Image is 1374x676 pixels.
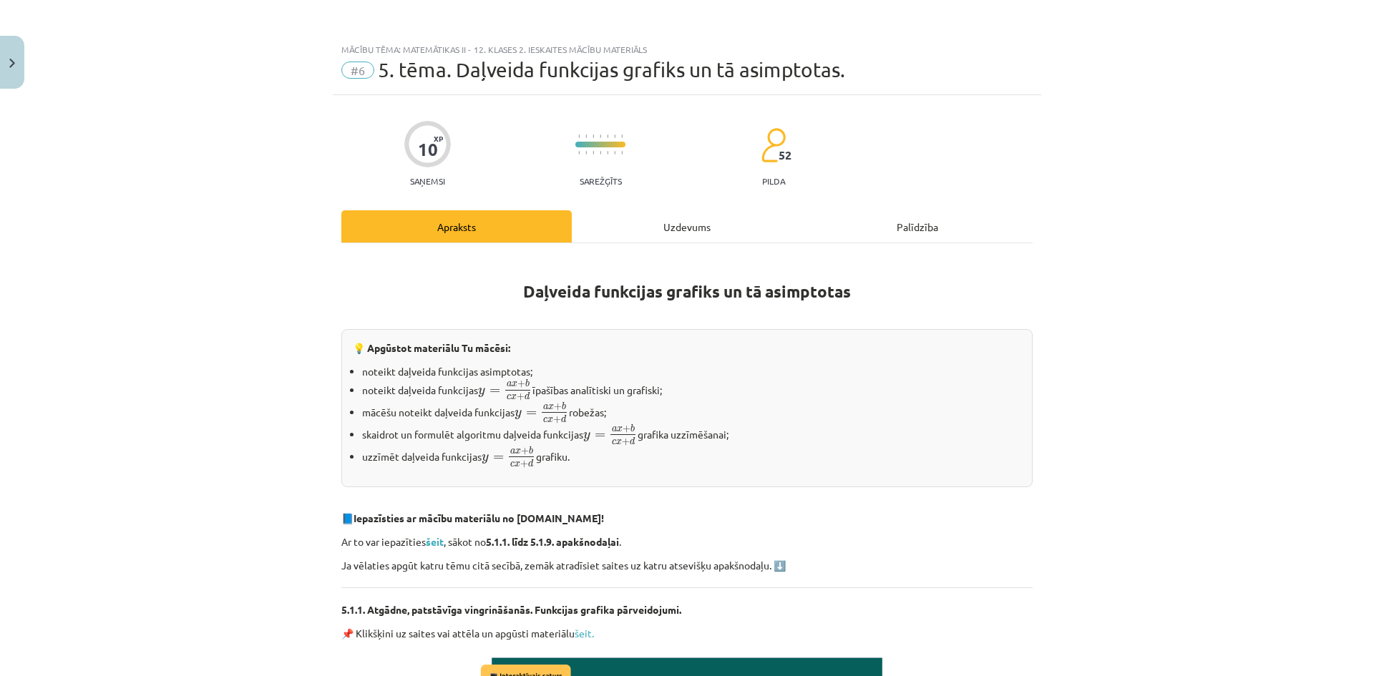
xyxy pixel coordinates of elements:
[600,151,601,155] img: icon-short-line-57e1e144782c952c97e751825c79c345078a6d821885a25fce030b3d8c18986b.svg
[525,380,530,388] span: b
[761,127,786,163] img: students-c634bb4e5e11cddfef0936a35e636f08e4e9abd3cc4e673bd6f9a4125e45ecb1.svg
[341,210,572,243] div: Apraksts
[520,461,528,468] span: +
[585,151,587,155] img: icon-short-line-57e1e144782c952c97e751825c79c345078a6d821885a25fce030b3d8c18986b.svg
[341,44,1033,54] div: Mācību tēma: Matemātikas ii - 12. klases 2. ieskaites mācību materiāls
[341,603,681,616] strong: 5.1.1. Atgādne, patstāvīga vingrināšanās. Funkcijas grafika pārveidojumi.
[548,405,554,410] span: x
[562,402,566,410] span: b
[526,411,537,416] span: =
[404,176,451,186] p: Saņemsi
[507,383,512,388] span: a
[578,134,580,138] img: icon-short-line-57e1e144782c952c97e751825c79c345078a6d821885a25fce030b3d8c18986b.svg
[341,558,1033,573] p: Ja vēlaties apgūt katru tēmu citā secībā, zemāk atradīsiet saites uz katru atsevišķu apakšnodaļu. ⬇️
[341,62,374,79] span: #6
[578,151,580,155] img: icon-short-line-57e1e144782c952c97e751825c79c345078a6d821885a25fce030b3d8c18986b.svg
[512,383,517,388] span: x
[515,410,522,419] span: y
[575,627,594,640] a: šeit.
[426,535,444,548] a: šeit
[561,415,566,423] span: d
[517,381,525,388] span: +
[525,393,530,401] span: d
[478,387,485,396] span: y
[583,432,590,441] span: y
[362,423,1021,446] li: skaidrot un formulēt algoritmu daļveida funkcijas grafika uzzīmēšanai;
[418,139,438,160] div: 10
[779,149,791,162] span: 52
[543,405,548,410] span: a
[528,460,533,468] span: d
[614,151,615,155] img: icon-short-line-57e1e144782c952c97e751825c79c345078a6d821885a25fce030b3d8c18986b.svg
[595,433,605,439] span: =
[510,449,515,454] span: a
[802,210,1033,243] div: Palīdzība
[580,176,622,186] p: Sarežģīts
[621,134,623,138] img: icon-short-line-57e1e144782c952c97e751825c79c345078a6d821885a25fce030b3d8c18986b.svg
[585,134,587,138] img: icon-short-line-57e1e144782c952c97e751825c79c345078a6d821885a25fce030b3d8c18986b.svg
[593,134,594,138] img: icon-short-line-57e1e144782c952c97e751825c79c345078a6d821885a25fce030b3d8c18986b.svg
[547,418,553,423] span: x
[630,424,635,432] span: b
[572,210,802,243] div: Uzdevums
[341,511,1033,526] p: 📘
[521,448,529,455] span: +
[543,418,547,423] span: c
[617,427,623,432] span: x
[554,403,562,410] span: +
[510,462,515,467] span: c
[507,396,511,401] span: c
[353,341,510,354] strong: 💡 Apgūstot materiālu Tu mācēsi:
[614,134,615,138] img: icon-short-line-57e1e144782c952c97e751825c79c345078a6d821885a25fce030b3d8c18986b.svg
[362,401,1021,423] li: mācēšu noteikt daļveida funkcijas robežas;
[9,59,15,68] img: icon-close-lesson-0947bae3869378f0d4975bcd49f059093ad1ed9edebbc8119c70593378902aed.svg
[378,58,845,82] span: 5. tēma. Daļveida funkcijas grafiks un tā asimptotas.
[486,535,619,548] strong: 5.1.1. līdz 5.1.9. apakšnodaļai
[515,462,520,467] span: x
[607,134,608,138] img: icon-short-line-57e1e144782c952c97e751825c79c345078a6d821885a25fce030b3d8c18986b.svg
[362,379,1021,401] li: noteikt daļveida funkcijas īpašības analītiski un grafiski;
[612,440,616,445] span: c
[612,427,617,432] span: a
[341,534,1033,549] p: Ar to var iepazīties , sākot no .
[515,449,521,454] span: x
[362,364,1021,379] li: noteikt daļveida funkcijas asimptotas;
[341,626,1033,641] p: 📌 Klikšķini uz saites vai attēla un apgūsti materiālu
[600,134,601,138] img: icon-short-line-57e1e144782c952c97e751825c79c345078a6d821885a25fce030b3d8c18986b.svg
[762,176,785,186] p: pilda
[529,446,533,454] span: b
[523,281,851,302] strong: Daļveida funkcijas grafiks un tā asimptotas
[607,151,608,155] img: icon-short-line-57e1e144782c952c97e751825c79c345078a6d821885a25fce030b3d8c18986b.svg
[616,440,622,445] span: x
[622,438,630,445] span: +
[354,511,604,524] strong: Iepazīsties ar mācību materiālu no [DOMAIN_NAME]!
[623,425,630,432] span: +
[517,393,525,401] span: +
[362,446,1021,468] li: uzzīmēt daļveida funkcijas grafiku.
[482,454,489,464] span: y
[630,437,635,445] span: d
[493,455,504,461] span: =
[434,134,443,142] span: XP
[621,151,623,155] img: icon-short-line-57e1e144782c952c97e751825c79c345078a6d821885a25fce030b3d8c18986b.svg
[553,416,561,423] span: +
[489,388,500,393] span: =
[593,151,594,155] img: icon-short-line-57e1e144782c952c97e751825c79c345078a6d821885a25fce030b3d8c18986b.svg
[511,396,517,401] span: x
